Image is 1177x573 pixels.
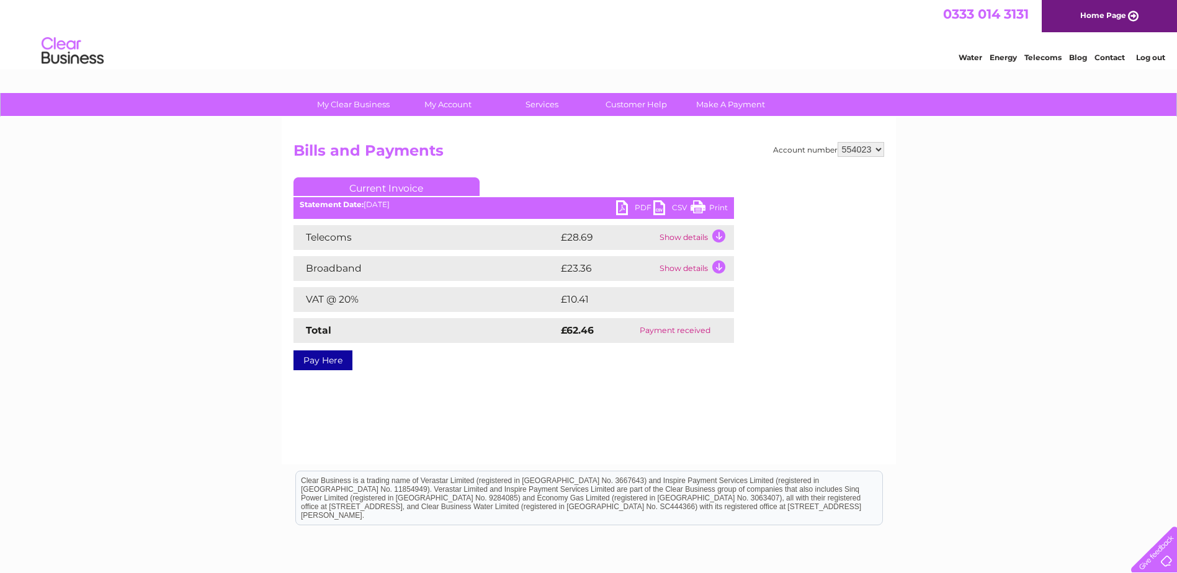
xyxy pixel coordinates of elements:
[41,32,104,70] img: logo.png
[293,287,558,312] td: VAT @ 20%
[293,177,480,196] a: Current Invoice
[990,53,1017,62] a: Energy
[300,200,364,209] b: Statement Date:
[959,53,982,62] a: Water
[491,93,593,116] a: Services
[617,318,733,343] td: Payment received
[302,93,405,116] a: My Clear Business
[679,93,782,116] a: Make A Payment
[1136,53,1165,62] a: Log out
[1069,53,1087,62] a: Blog
[293,200,734,209] div: [DATE]
[396,93,499,116] a: My Account
[653,200,691,218] a: CSV
[558,256,656,281] td: £23.36
[293,142,884,166] h2: Bills and Payments
[773,142,884,157] div: Account number
[558,225,656,250] td: £28.69
[296,7,882,60] div: Clear Business is a trading name of Verastar Limited (registered in [GEOGRAPHIC_DATA] No. 3667643...
[656,225,734,250] td: Show details
[585,93,687,116] a: Customer Help
[691,200,728,218] a: Print
[1094,53,1125,62] a: Contact
[616,200,653,218] a: PDF
[561,324,594,336] strong: £62.46
[306,324,331,336] strong: Total
[293,225,558,250] td: Telecoms
[293,350,352,370] a: Pay Here
[293,256,558,281] td: Broadband
[943,6,1029,22] a: 0333 014 3131
[656,256,734,281] td: Show details
[1024,53,1062,62] a: Telecoms
[558,287,707,312] td: £10.41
